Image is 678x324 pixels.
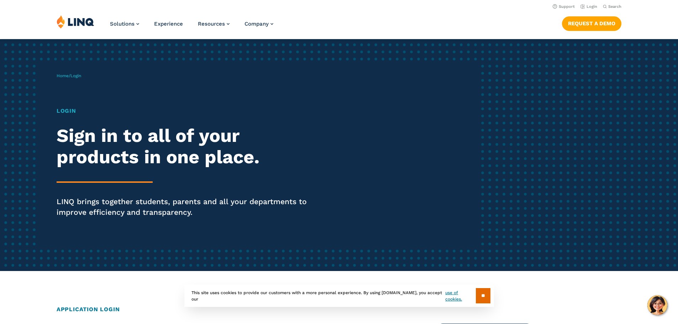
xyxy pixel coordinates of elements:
[198,21,230,27] a: Resources
[57,15,94,28] img: LINQ | K‑12 Software
[245,21,269,27] span: Company
[57,73,69,78] a: Home
[57,196,318,218] p: LINQ brings together students, parents and all your departments to improve efficiency and transpa...
[603,4,621,9] button: Open Search Bar
[57,125,318,168] h2: Sign in to all of your products in one place.
[608,4,621,9] span: Search
[110,15,273,38] nav: Primary Navigation
[70,73,81,78] span: Login
[562,16,621,31] a: Request a Demo
[154,21,183,27] a: Experience
[553,4,575,9] a: Support
[580,4,597,9] a: Login
[57,107,318,115] h1: Login
[647,295,667,315] button: Hello, have a question? Let’s chat.
[110,21,135,27] span: Solutions
[184,285,494,307] div: This site uses cookies to provide our customers with a more personal experience. By using [DOMAIN...
[198,21,225,27] span: Resources
[110,21,139,27] a: Solutions
[57,73,81,78] span: /
[562,15,621,31] nav: Button Navigation
[445,290,475,302] a: use of cookies.
[245,21,273,27] a: Company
